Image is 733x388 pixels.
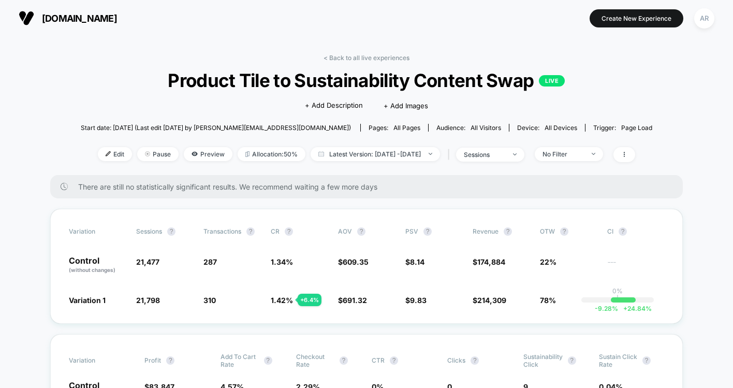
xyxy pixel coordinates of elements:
[436,124,501,132] div: Audience:
[144,356,161,364] span: Profit
[340,356,348,365] button: ?
[539,75,565,87] p: LIVE
[136,257,159,266] span: 21,477
[618,305,652,312] span: 24.84 %
[423,227,432,236] button: ?
[607,227,664,236] span: CI
[473,257,505,266] span: $
[245,151,250,157] img: rebalance
[543,150,584,158] div: No Filter
[69,267,115,273] span: (without changes)
[98,147,132,161] span: Edit
[338,257,369,266] span: $
[473,227,499,235] span: Revenue
[445,147,456,162] span: |
[338,296,367,305] span: $
[473,296,506,305] span: $
[410,296,427,305] span: 9.83
[471,356,479,365] button: ?
[285,227,293,236] button: ?
[16,10,120,26] button: [DOMAIN_NAME]
[393,124,420,132] span: all pages
[369,124,420,132] div: Pages:
[612,287,623,295] p: 0%
[471,124,501,132] span: All Visitors
[540,227,597,236] span: OTW
[324,54,409,62] a: < Back to all live experiences
[221,353,259,368] span: Add To Cart Rate
[69,256,126,274] p: Control
[296,353,334,368] span: Checkout Rate
[540,257,556,266] span: 22%
[81,124,351,132] span: Start date: [DATE] (Last edit [DATE] by [PERSON_NAME][EMAIL_ADDRESS][DOMAIN_NAME])
[357,227,365,236] button: ?
[271,227,280,235] span: CR
[145,151,150,156] img: end
[69,353,126,368] span: Variation
[545,124,577,132] span: all devices
[447,356,465,364] span: Clicks
[405,257,424,266] span: $
[69,296,106,305] span: Variation 1
[264,356,272,365] button: ?
[271,257,293,266] span: 1.34 %
[166,356,174,365] button: ?
[203,257,217,266] span: 287
[607,259,664,274] span: ---
[167,227,175,236] button: ?
[238,147,305,161] span: Allocation: 50%
[623,305,627,312] span: +
[592,153,595,155] img: end
[595,305,618,312] span: -9.28 %
[477,296,506,305] span: 214,309
[590,9,683,27] button: Create New Experience
[599,353,637,368] span: Sustain Click rate
[694,8,714,28] div: AR
[343,296,367,305] span: 691.32
[184,147,232,161] span: Preview
[136,296,160,305] span: 21,798
[203,296,216,305] span: 310
[69,227,126,236] span: Variation
[691,8,717,29] button: AR
[372,356,385,364] span: CTR
[311,147,440,161] span: Latest Version: [DATE] - [DATE]
[429,153,432,155] img: end
[246,227,255,236] button: ?
[78,182,662,191] span: There are still no statistically significant results. We recommend waiting a few more days
[560,227,568,236] button: ?
[109,69,623,91] span: Product Tile to Sustainability Content Swap
[504,227,512,236] button: ?
[390,356,398,365] button: ?
[405,227,418,235] span: PSV
[540,296,556,305] span: 78%
[318,151,324,156] img: calendar
[203,227,241,235] span: Transactions
[523,353,563,368] span: Sustainability Click
[384,102,428,110] span: + Add Images
[477,257,505,266] span: 174,884
[642,356,651,365] button: ?
[19,10,34,26] img: Visually logo
[410,257,424,266] span: 8.14
[136,227,162,235] span: Sessions
[298,294,321,306] div: + 6.4 %
[509,124,585,132] span: Device:
[617,295,619,303] p: |
[343,257,369,266] span: 609.35
[106,151,111,156] img: edit
[405,296,427,305] span: $
[42,13,117,24] span: [DOMAIN_NAME]
[619,227,627,236] button: ?
[137,147,179,161] span: Pause
[513,153,517,155] img: end
[305,100,363,111] span: + Add Description
[593,124,652,132] div: Trigger:
[271,296,293,305] span: 1.42 %
[338,227,352,235] span: AOV
[621,124,652,132] span: Page Load
[568,356,576,365] button: ?
[464,151,505,159] div: sessions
